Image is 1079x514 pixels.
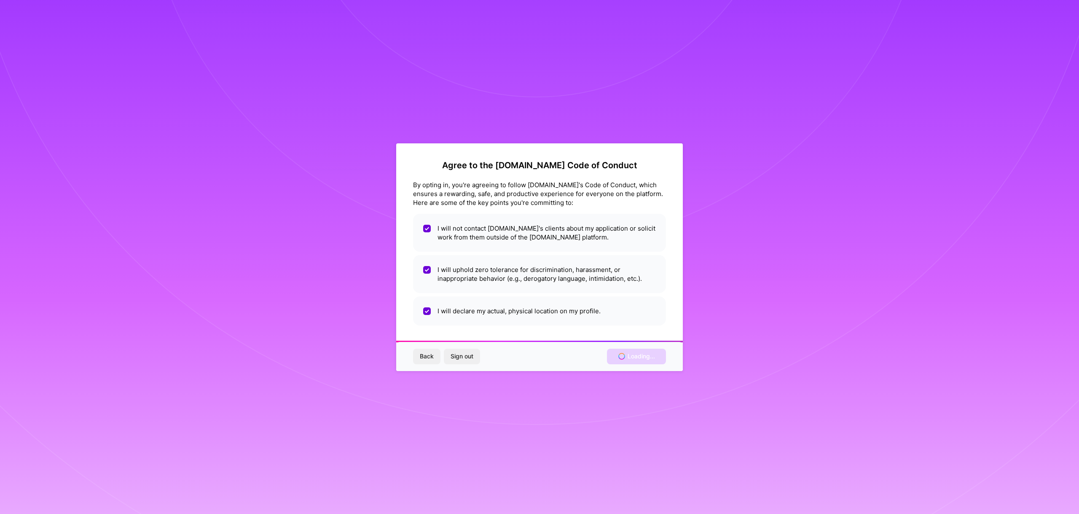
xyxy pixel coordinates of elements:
[413,349,440,364] button: Back
[444,349,480,364] button: Sign out
[413,255,666,293] li: I will uphold zero tolerance for discrimination, harassment, or inappropriate behavior (e.g., der...
[413,160,666,170] h2: Agree to the [DOMAIN_NAME] Code of Conduct
[451,352,473,361] span: Sign out
[413,296,666,326] li: I will declare my actual, physical location on my profile.
[413,180,666,207] div: By opting in, you're agreeing to follow [DOMAIN_NAME]'s Code of Conduct, which ensures a rewardin...
[413,214,666,252] li: I will not contact [DOMAIN_NAME]'s clients about my application or solicit work from them outside...
[420,352,434,361] span: Back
